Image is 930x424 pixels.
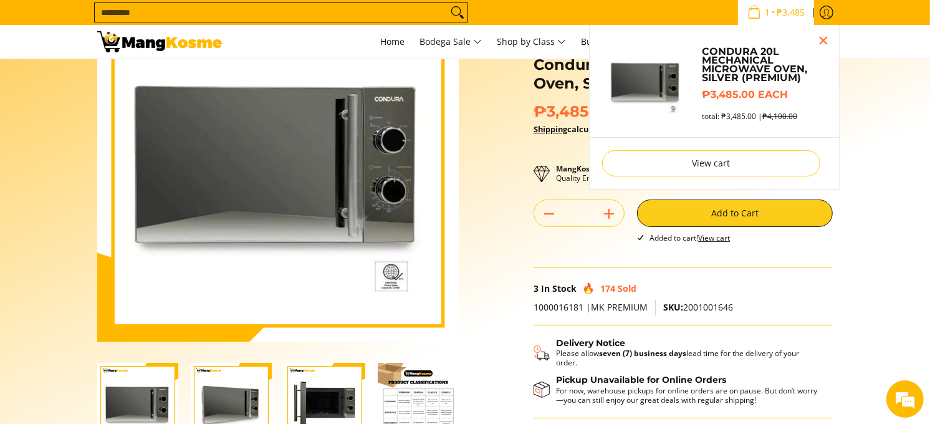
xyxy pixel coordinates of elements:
[534,338,820,368] button: Shipping & Delivery
[702,112,797,121] span: total: ₱3,485.00 |
[556,386,820,405] p: For now, warehouse pickups for online orders are on pause. But don’t worry—you can still enjoy ou...
[594,204,624,224] button: Add
[234,25,833,59] nav: Main Menu
[97,31,222,52] img: Buy Condura 20L Premium Mechanical Microwave Oven-Silver l Mang Kosme
[556,163,638,174] strong: MangKosme Premium
[589,25,840,190] ul: Sub Menu
[491,25,572,59] a: Shop by Class
[556,374,726,385] strong: Pickup Unavailable for Online Orders
[599,348,686,359] strong: seven (7) business days
[698,233,730,243] a: View cart
[534,204,564,224] button: Subtract
[650,233,730,243] span: Added to cart!
[663,301,683,313] span: SKU:
[556,337,625,349] strong: Delivery Notice
[497,34,566,50] span: Shop by Class
[556,164,638,183] p: Quality Ensured
[419,34,482,50] span: Bodega Sale
[534,123,659,135] strong: calculated at checkout
[762,111,797,122] s: ₱4,100.00
[534,55,833,93] h1: Condura 20L Mechanical Microwave Oven, Silver (Premium)
[534,102,689,121] span: ₱3,485.00
[744,6,808,19] span: •
[763,8,772,17] span: 1
[374,25,411,59] a: Home
[534,301,648,313] span: 1000016181 |MK PREMIUM
[380,36,405,47] span: Home
[413,25,488,59] a: Bodega Sale
[602,37,689,125] img: Default Title Condura 20L Mechanical Microwave Oven, Silver (Premium)
[534,282,539,294] span: 3
[637,200,833,227] button: Add to Cart
[600,282,615,294] span: 174
[663,301,733,313] span: 2001001646
[775,8,807,17] span: ₱3,485
[448,3,467,22] button: Search
[556,349,820,367] p: Please allow lead time for the delivery of your order.
[702,89,827,101] h6: ₱3,485.00 each
[602,150,820,176] a: View cart
[534,123,567,135] a: Shipping
[814,31,833,50] button: Close pop up
[541,282,577,294] span: In Stock
[581,36,630,47] span: Bulk Center
[575,25,636,59] a: Bulk Center
[702,47,827,82] a: Condura 20L Mechanical Microwave Oven, Silver (Premium)
[618,282,636,294] span: Sold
